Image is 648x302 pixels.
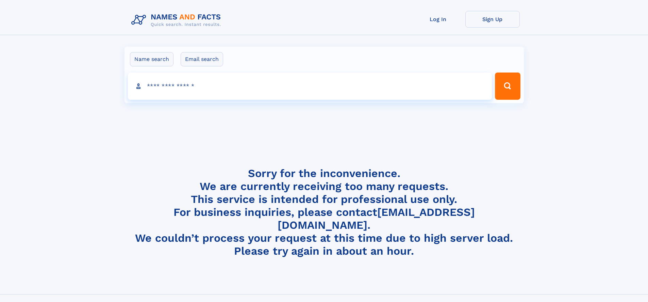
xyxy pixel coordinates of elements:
[129,11,227,29] img: Logo Names and Facts
[128,73,492,100] input: search input
[465,11,520,28] a: Sign Up
[411,11,465,28] a: Log In
[181,52,223,66] label: Email search
[278,206,475,232] a: [EMAIL_ADDRESS][DOMAIN_NAME]
[130,52,173,66] label: Name search
[495,73,520,100] button: Search Button
[129,167,520,258] h4: Sorry for the inconvenience. We are currently receiving too many requests. This service is intend...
